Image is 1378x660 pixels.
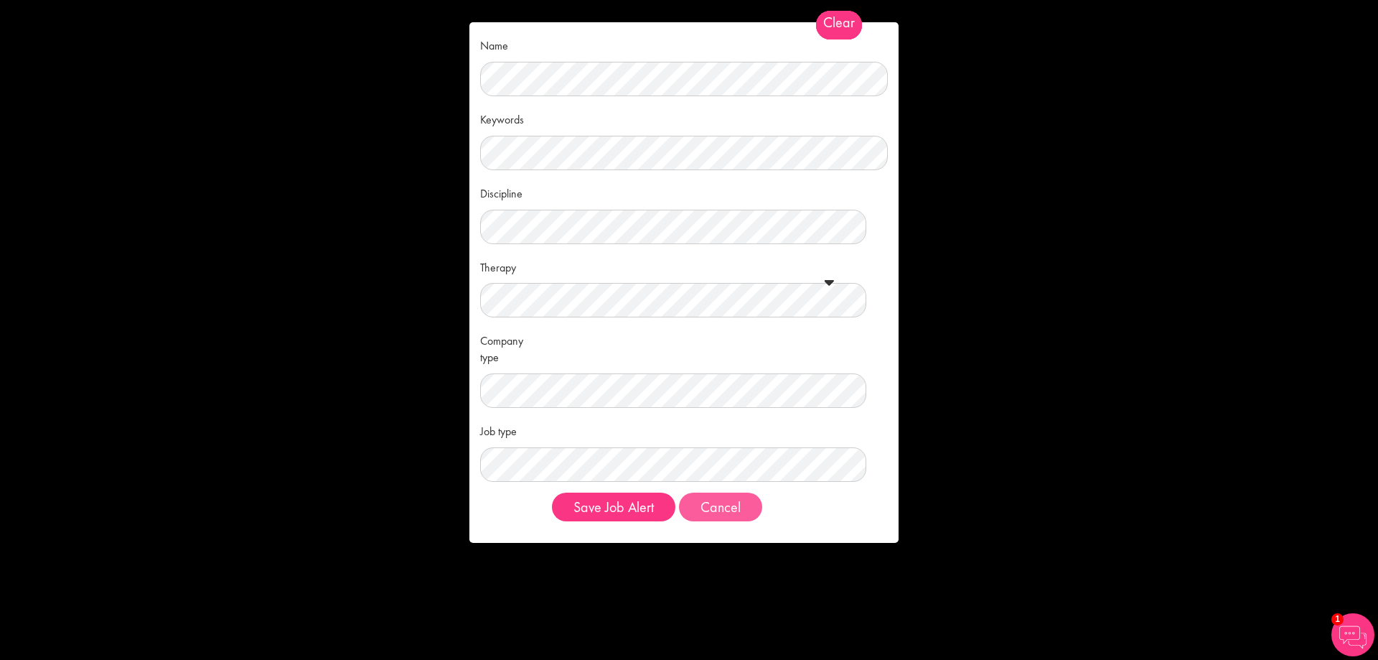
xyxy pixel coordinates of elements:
img: Chatbot [1331,613,1374,656]
label: Company type [480,328,541,366]
label: Therapy [480,255,541,276]
span: Clear [816,11,862,39]
label: Name [480,33,541,55]
span: 1 [1331,613,1344,626]
label: Keywords [480,107,541,129]
label: Discipline [480,181,541,203]
label: Job type [480,419,541,440]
